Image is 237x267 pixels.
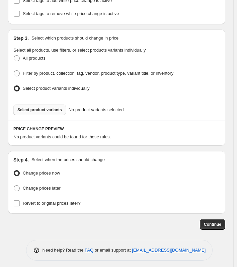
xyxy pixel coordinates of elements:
[13,48,146,53] span: Select all products, use filters, or select products variants individually
[13,156,29,163] h2: Step 4.
[13,126,220,132] h6: PRICE CHANGE PREVIEW
[23,11,119,16] span: Select tags to remove while price change is active
[13,134,111,139] span: No product variants could be found for those rules.
[23,171,60,176] span: Change prices now
[31,35,118,42] p: Select which products should change in price
[23,86,89,91] span: Select product variants individually
[204,222,221,227] span: Continue
[23,56,46,61] span: All products
[23,71,173,76] span: Filter by product, collection, tag, vendor, product type, variant title, or inventory
[23,201,81,206] span: Revert to original prices later?
[132,248,206,253] a: [EMAIL_ADDRESS][DOMAIN_NAME]
[17,107,62,113] span: Select product variants
[69,107,124,113] span: No product variants selected
[93,248,132,253] span: or email support at
[13,35,29,42] h2: Step 3.
[43,248,85,253] span: Need help? Read the
[23,186,61,191] span: Change prices later
[200,219,225,230] button: Continue
[31,156,105,163] p: Select when the prices should change
[13,105,66,115] button: Select product variants
[85,248,93,253] a: FAQ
